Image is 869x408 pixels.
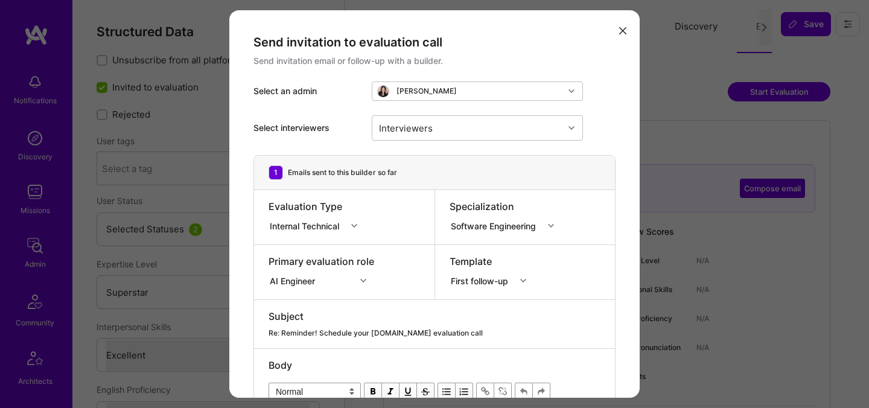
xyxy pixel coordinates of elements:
[360,278,366,284] i: icon Chevron
[396,86,457,96] div: [PERSON_NAME]
[451,219,541,232] div: Software Engineering
[450,200,562,213] div: Specialization
[399,383,417,401] button: Underline
[515,383,533,401] button: Undo
[520,278,526,284] i: icon Chevron
[253,122,362,134] div: Select interviewers
[270,274,320,287] div: AI Engineer
[269,255,374,268] div: Primary evaluation role
[269,165,283,180] div: 1
[382,383,399,401] button: Italic
[456,383,473,401] button: OL
[619,27,626,34] i: icon Close
[533,383,550,401] button: Redo
[376,119,436,136] div: Interviewers
[568,88,575,94] i: icon Chevron
[269,310,600,323] div: Subject
[494,383,512,401] button: Remove Link
[229,10,640,398] div: modal
[269,328,600,339] div: Re: Reminder! Schedule your [DOMAIN_NAME] evaluation call
[253,55,616,67] div: Send invitation email or follow-up with a builder.
[377,85,389,97] img: User Avatar
[269,383,361,401] select: Block type
[476,383,494,401] button: Link
[269,359,600,372] div: Body
[450,255,534,268] div: Template
[288,167,397,178] div: Emails sent to this builder so far
[253,85,362,97] div: Select an admin
[568,125,575,131] i: icon Chevron
[438,383,456,401] button: UL
[351,223,357,229] i: icon Chevron
[253,34,616,50] div: Send invitation to evaluation call
[269,200,365,213] div: Evaluation Type
[451,274,513,287] div: First follow-up
[269,383,361,401] span: Normal
[364,383,382,401] button: Bold
[548,223,554,229] i: icon Chevron
[270,219,344,232] div: Internal Technical
[417,383,434,401] button: Strikethrough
